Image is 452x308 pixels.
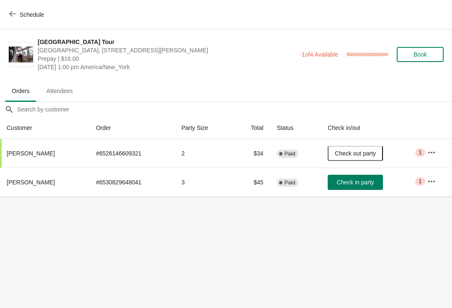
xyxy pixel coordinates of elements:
td: # 6530829648041 [89,168,175,197]
span: [DATE] 1:00 pm America/New_York [38,63,295,71]
th: Order [89,117,175,139]
th: Total [233,117,270,139]
span: Orders [5,83,36,98]
th: Party Size [175,117,233,139]
td: 2 [175,139,233,168]
span: Check in party [336,179,374,186]
td: $45 [233,168,270,197]
span: [PERSON_NAME] [7,179,55,186]
button: Schedule [4,7,51,22]
th: Status [270,117,321,139]
td: 3 [175,168,233,197]
input: Search by customer [17,102,452,117]
span: Attendees [40,83,80,98]
th: Check in/out [321,117,421,139]
span: -1 of 4 Available [300,51,338,58]
span: [GEOGRAPHIC_DATA], [STREET_ADDRESS][PERSON_NAME] [38,46,295,54]
span: Book [413,51,427,58]
td: # 6526146609321 [89,139,175,168]
td: $34 [233,139,270,168]
span: Check out party [335,150,376,157]
button: Check out party [328,146,383,161]
span: [PERSON_NAME] [7,150,55,157]
span: Schedule [20,11,44,18]
button: Book [397,47,444,62]
img: City Hall Tower Tour [9,47,33,63]
span: Paid [284,179,295,186]
span: Paid [284,150,295,157]
span: [GEOGRAPHIC_DATA] Tour [38,38,295,46]
span: Prepay | $16.00 [38,54,295,63]
span: 1 [419,178,421,185]
span: 1 [419,149,421,156]
button: Check in party [328,175,383,190]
